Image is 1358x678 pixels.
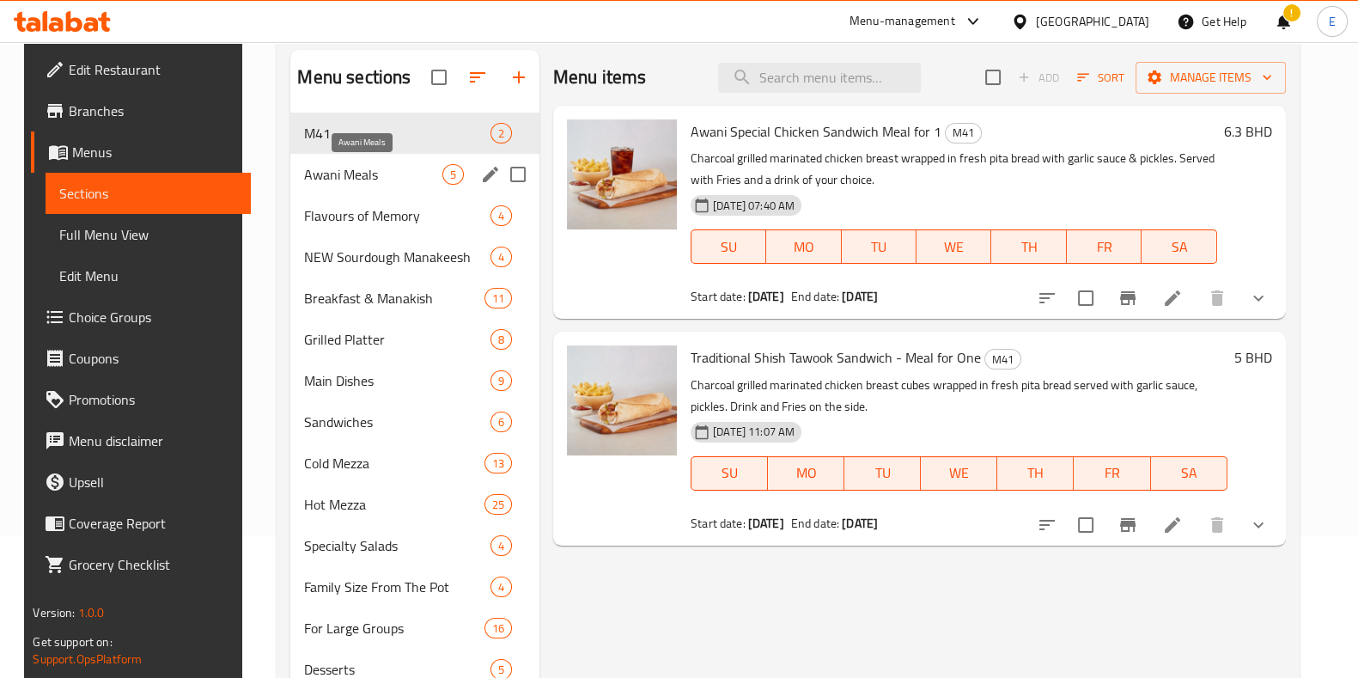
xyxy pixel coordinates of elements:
[567,119,677,229] img: Awani Special Chicken Sandwich Meal for 1
[1036,12,1149,31] div: [GEOGRAPHIC_DATA]
[304,577,490,597] span: Family Size From The Pot
[850,11,955,32] div: Menu-management
[1158,461,1221,486] span: SA
[1148,235,1209,260] span: SA
[485,620,511,637] span: 16
[31,503,251,544] a: Coverage Report
[691,345,981,370] span: Traditional Shish Tawook Sandwich - Meal for One
[1068,507,1104,543] span: Select to update
[1142,229,1216,264] button: SA
[691,375,1227,418] p: Charcoal grilled marinated chicken breast cubes wrapped in fresh pita bread served with garlic sa...
[31,49,251,90] a: Edit Restaurant
[766,229,841,264] button: MO
[290,525,539,566] div: Specialty Salads4
[491,579,511,596] span: 4
[775,461,837,486] span: MO
[484,494,512,515] div: items
[945,123,982,144] div: M41
[290,566,539,608] div: Family Size From The Pot4
[442,164,464,185] div: items
[484,618,512,638] div: items
[290,608,539,649] div: For Large Groups16
[985,350,1020,370] span: M41
[31,379,251,420] a: Promotions
[1107,504,1148,546] button: Branch-specific-item
[998,235,1059,260] span: TH
[69,431,237,451] span: Menu disclaimer
[490,412,512,432] div: items
[698,235,759,260] span: SU
[491,332,511,348] span: 8
[290,195,539,236] div: Flavours of Memory4
[69,554,237,575] span: Grocery Checklist
[1066,64,1136,91] span: Sort items
[691,119,941,144] span: Awani Special Chicken Sandwich Meal for 1
[567,345,677,455] img: Traditional Shish Tawook Sandwich - Meal for One
[849,235,910,260] span: TU
[916,229,991,264] button: WE
[421,59,457,95] span: Select all sections
[59,183,237,204] span: Sections
[59,266,237,286] span: Edit Menu
[31,131,251,173] a: Menus
[1197,278,1238,319] button: delete
[290,236,539,278] div: NEW Sourdough Manakeesh4
[46,255,251,296] a: Edit Menu
[991,229,1066,264] button: TH
[304,535,490,556] span: Specialty Salads
[706,424,801,440] span: [DATE] 11:07 AM
[485,497,511,513] span: 25
[31,338,251,379] a: Coupons
[491,208,511,224] span: 4
[1136,62,1286,94] button: Manage items
[1162,288,1183,308] a: Edit menu item
[491,125,511,142] span: 2
[1074,235,1135,260] span: FR
[553,64,647,90] h2: Menu items
[443,167,463,183] span: 5
[691,148,1217,191] p: Charcoal grilled marinated chicken breast wrapped in fresh pita bread with garlic sauce & pickles...
[928,461,990,486] span: WE
[1197,504,1238,546] button: delete
[1107,278,1148,319] button: Branch-specific-item
[69,59,237,80] span: Edit Restaurant
[491,373,511,389] span: 9
[297,64,411,90] h2: Menu sections
[31,420,251,461] a: Menu disclaimer
[1234,345,1272,370] h6: 5 BHD
[491,249,511,266] span: 4
[773,235,834,260] span: MO
[31,90,251,131] a: Branches
[485,290,511,307] span: 11
[33,602,75,624] span: Version:
[1162,515,1183,535] a: Edit menu item
[69,307,237,327] span: Choice Groups
[290,113,539,154] div: M412
[791,285,839,308] span: End date:
[842,512,878,534] b: [DATE]
[997,456,1074,491] button: TH
[290,154,539,195] div: Awani Meals5edit
[46,173,251,214] a: Sections
[304,412,490,432] span: Sandwiches
[69,348,237,369] span: Coupons
[691,456,768,491] button: SU
[748,285,784,308] b: [DATE]
[290,484,539,525] div: Hot Mezza25
[69,389,237,410] span: Promotions
[304,494,484,515] div: Hot Mezza
[490,123,512,144] div: items
[290,360,539,401] div: Main Dishes9
[304,618,484,638] div: For Large Groups
[1026,278,1068,319] button: sort-choices
[923,235,984,260] span: WE
[69,513,237,534] span: Coverage Report
[490,535,512,556] div: items
[290,401,539,443] div: Sandwiches6
[304,205,490,226] div: Flavours of Memory
[491,538,511,554] span: 4
[31,544,251,585] a: Grocery Checklist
